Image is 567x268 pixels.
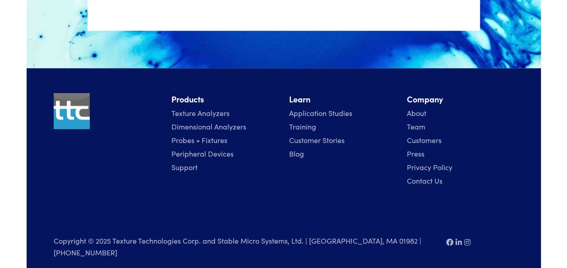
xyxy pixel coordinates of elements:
[171,121,246,131] a: Dimensional Analyzers
[171,108,230,118] a: Texture Analyzers
[407,108,426,118] a: About
[407,162,452,172] a: Privacy Policy
[407,176,443,185] a: Contact Us
[289,148,304,158] a: Blog
[54,235,435,259] p: Copyright © 2025 Texture Technologies Corp. and Stable Micro Systems, Ltd. | [GEOGRAPHIC_DATA], M...
[171,93,278,106] li: Products
[171,162,198,172] a: Support
[289,108,352,118] a: Application Studies
[54,247,117,257] a: [PHONE_NUMBER]
[289,93,396,106] li: Learn
[407,148,424,158] a: Press
[289,121,316,131] a: Training
[407,93,514,106] li: Company
[171,148,234,158] a: Peripheral Devices
[171,135,227,145] a: Probes + Fixtures
[289,135,345,145] a: Customer Stories
[407,135,442,145] a: Customers
[54,93,90,129] img: ttc_logo_1x1_v1.0.png
[407,121,425,131] a: Team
